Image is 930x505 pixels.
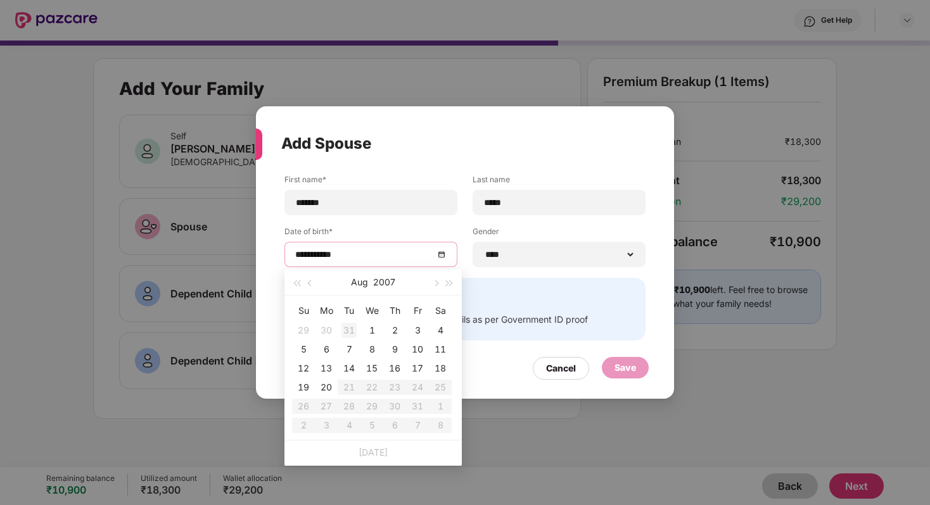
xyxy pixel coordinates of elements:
[338,359,360,378] td: 2007-08-14
[429,340,452,359] td: 2007-08-11
[296,380,311,395] div: 19
[341,361,357,376] div: 14
[360,301,383,321] th: We
[406,359,429,378] td: 2007-08-17
[473,174,646,190] label: Last name
[383,340,406,359] td: 2007-08-09
[292,378,315,397] td: 2007-08-19
[296,342,311,357] div: 5
[406,301,429,321] th: Fr
[546,361,576,375] div: Cancel
[292,321,315,340] td: 2007-07-29
[615,361,636,375] div: Save
[406,340,429,359] td: 2007-08-10
[360,321,383,340] td: 2007-08-01
[315,301,338,321] th: Mo
[406,321,429,340] td: 2007-08-03
[387,342,402,357] div: 9
[292,301,315,321] th: Su
[364,361,379,376] div: 15
[373,270,395,295] button: 2007
[315,378,338,397] td: 2007-08-20
[387,323,402,338] div: 2
[433,323,448,338] div: 4
[387,361,402,376] div: 16
[341,323,357,338] div: 31
[359,447,388,458] a: [DATE]
[360,359,383,378] td: 2007-08-15
[338,301,360,321] th: Tu
[383,359,406,378] td: 2007-08-16
[319,323,334,338] div: 30
[292,359,315,378] td: 2007-08-12
[341,342,357,357] div: 7
[429,321,452,340] td: 2007-08-04
[473,226,646,242] label: Gender
[360,340,383,359] td: 2007-08-08
[284,174,457,190] label: First name*
[338,340,360,359] td: 2007-08-07
[383,321,406,340] td: 2007-08-02
[383,301,406,321] th: Th
[429,359,452,378] td: 2007-08-18
[296,323,311,338] div: 29
[410,361,425,376] div: 17
[296,361,311,376] div: 12
[351,270,368,295] button: Aug
[315,359,338,378] td: 2007-08-13
[319,342,334,357] div: 6
[292,340,315,359] td: 2007-08-05
[319,380,334,395] div: 20
[433,342,448,357] div: 11
[364,323,379,338] div: 1
[433,361,448,376] div: 18
[284,226,457,242] label: Date of birth*
[364,342,379,357] div: 8
[410,323,425,338] div: 3
[315,340,338,359] td: 2007-08-06
[281,119,618,168] div: Add Spouse
[429,301,452,321] th: Sa
[315,321,338,340] td: 2007-07-30
[338,321,360,340] td: 2007-07-31
[319,361,334,376] div: 13
[410,342,425,357] div: 10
